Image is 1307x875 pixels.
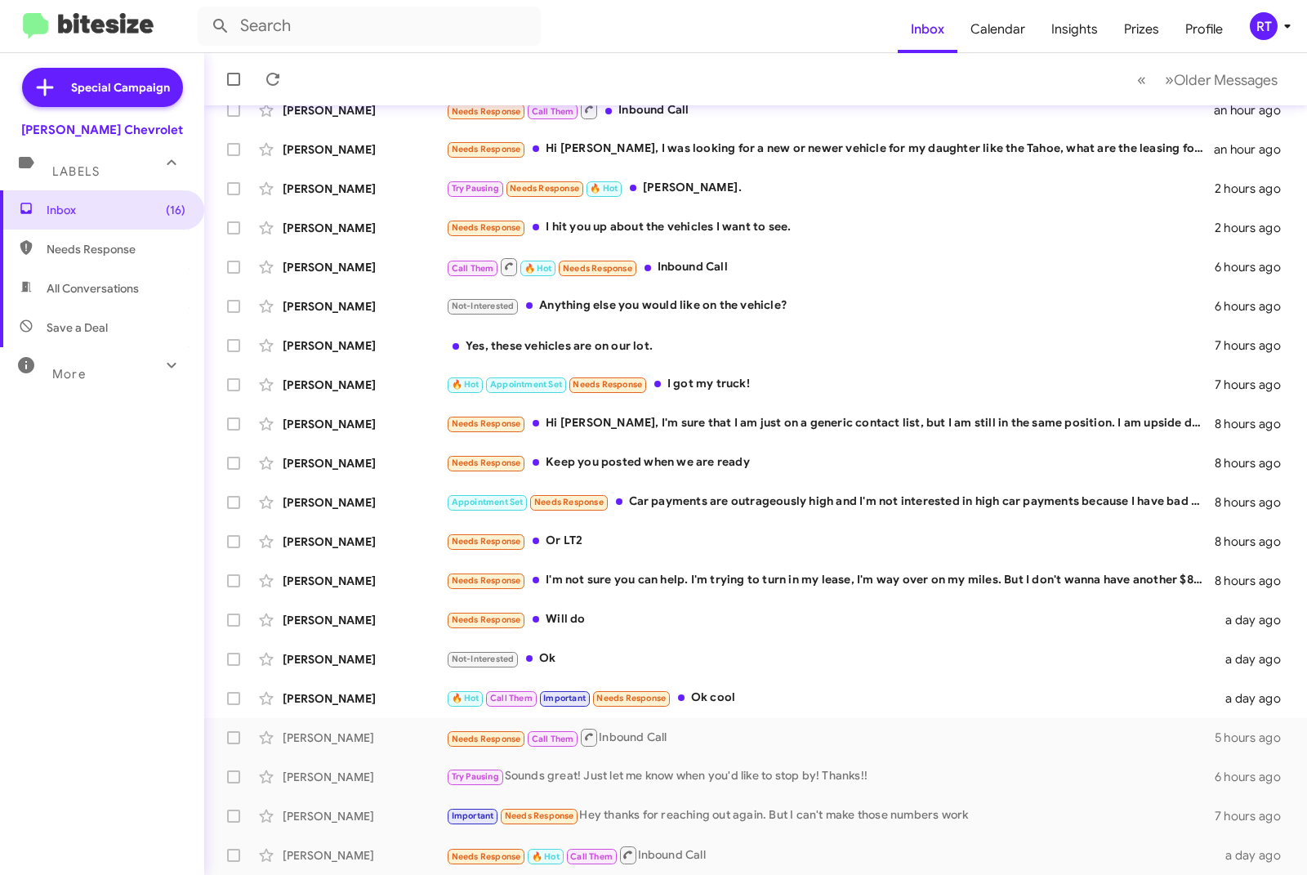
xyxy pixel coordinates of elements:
[446,493,1215,511] div: Car payments are outrageously high and I'm not interested in high car payments because I have bad...
[452,106,521,117] span: Needs Response
[283,181,446,197] div: [PERSON_NAME]
[452,771,499,782] span: Try Pausing
[1111,6,1172,53] a: Prizes
[283,847,446,864] div: [PERSON_NAME]
[1155,63,1287,96] button: Next
[452,418,521,429] span: Needs Response
[452,183,499,194] span: Try Pausing
[446,257,1215,277] div: Inbound Call
[1174,71,1278,89] span: Older Messages
[283,533,446,550] div: [PERSON_NAME]
[1215,298,1294,315] div: 6 hours ago
[283,298,446,315] div: [PERSON_NAME]
[1220,651,1294,667] div: a day ago
[52,164,100,179] span: Labels
[446,414,1215,433] div: Hi [PERSON_NAME], I'm sure that I am just on a generic contact list, but I am still in the same p...
[1215,573,1294,589] div: 8 hours ago
[446,100,1214,120] div: Inbound Call
[510,183,579,194] span: Needs Response
[446,218,1215,237] div: I hit you up about the vehicles I want to see.
[452,536,521,547] span: Needs Response
[166,202,185,218] span: (16)
[1165,69,1174,90] span: »
[452,810,494,821] span: Important
[47,280,139,297] span: All Conversations
[532,851,560,862] span: 🔥 Hot
[446,571,1215,590] div: I'm not sure you can help. I'm trying to turn in my lease, I'm way over on my miles. But I don't ...
[446,610,1220,629] div: Will do
[532,106,574,117] span: Call Them
[898,6,957,53] span: Inbox
[446,650,1220,668] div: Ok
[283,494,446,511] div: [PERSON_NAME]
[1214,102,1294,118] div: an hour ago
[47,202,185,218] span: Inbox
[1215,259,1294,275] div: 6 hours ago
[452,379,480,390] span: 🔥 Hot
[957,6,1038,53] span: Calendar
[52,367,86,382] span: More
[446,297,1215,315] div: Anything else you would like on the vehicle?
[283,141,446,158] div: [PERSON_NAME]
[1215,455,1294,471] div: 8 hours ago
[446,767,1215,786] div: Sounds great! Just let me know when you'd like to stop by! Thanks!!
[563,263,632,274] span: Needs Response
[283,808,446,824] div: [PERSON_NAME]
[452,614,521,625] span: Needs Response
[452,458,521,468] span: Needs Response
[505,810,574,821] span: Needs Response
[283,220,446,236] div: [PERSON_NAME]
[1128,63,1287,96] nav: Page navigation example
[283,102,446,118] div: [PERSON_NAME]
[446,532,1215,551] div: Or LT2
[1127,63,1156,96] button: Previous
[1220,612,1294,628] div: a day ago
[1215,181,1294,197] div: 2 hours ago
[1215,808,1294,824] div: 7 hours ago
[1215,220,1294,236] div: 2 hours ago
[47,319,108,336] span: Save a Deal
[534,497,604,507] span: Needs Response
[452,144,521,154] span: Needs Response
[446,337,1215,354] div: Yes, these vehicles are on our lot.
[283,573,446,589] div: [PERSON_NAME]
[1220,847,1294,864] div: a day ago
[1038,6,1111,53] span: Insights
[1215,730,1294,746] div: 5 hours ago
[1215,533,1294,550] div: 8 hours ago
[1172,6,1236,53] a: Profile
[446,179,1215,198] div: [PERSON_NAME].
[283,259,446,275] div: [PERSON_NAME]
[283,769,446,785] div: [PERSON_NAME]
[1215,416,1294,432] div: 8 hours ago
[452,263,494,274] span: Call Them
[1214,141,1294,158] div: an hour ago
[198,7,541,46] input: Search
[452,497,524,507] span: Appointment Set
[283,612,446,628] div: [PERSON_NAME]
[1215,377,1294,393] div: 7 hours ago
[47,241,185,257] span: Needs Response
[1220,690,1294,707] div: a day ago
[283,337,446,354] div: [PERSON_NAME]
[283,455,446,471] div: [PERSON_NAME]
[590,183,618,194] span: 🔥 Hot
[490,693,533,703] span: Call Them
[446,453,1215,472] div: Keep you posted when we are ready
[283,651,446,667] div: [PERSON_NAME]
[446,806,1215,825] div: Hey thanks for reaching out again. But I can't make those numbers work
[1137,69,1146,90] span: «
[446,140,1214,158] div: Hi [PERSON_NAME], I was looking for a new or newer vehicle for my daughter like the Tahoe, what a...
[283,730,446,746] div: [PERSON_NAME]
[446,375,1215,394] div: I got my truck!
[452,654,515,664] span: Not-Interested
[452,301,515,311] span: Not-Interested
[283,690,446,707] div: [PERSON_NAME]
[283,416,446,432] div: [PERSON_NAME]
[283,377,446,393] div: [PERSON_NAME]
[71,79,170,96] span: Special Campaign
[452,693,480,703] span: 🔥 Hot
[490,379,562,390] span: Appointment Set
